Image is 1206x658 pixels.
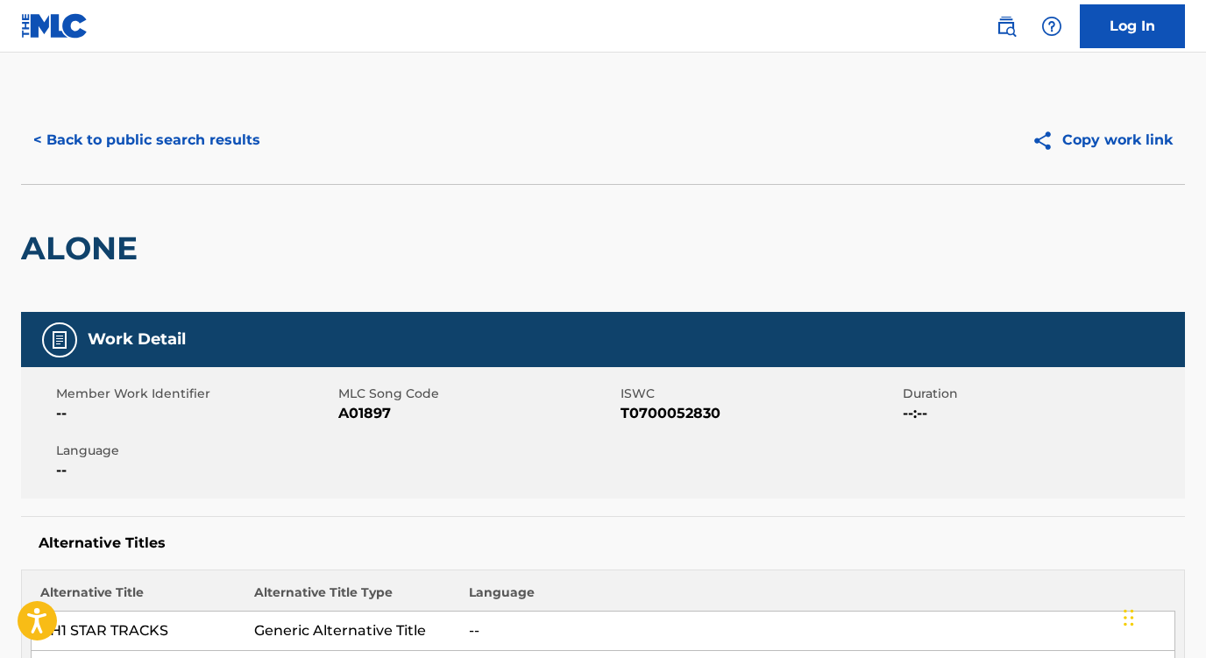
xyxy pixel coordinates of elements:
[1041,16,1062,37] img: help
[621,385,898,403] span: ISWC
[56,442,334,460] span: Language
[21,229,146,268] h2: ALONE
[1034,9,1069,44] div: Help
[460,612,1175,651] td: --
[56,385,334,403] span: Member Work Identifier
[338,403,616,424] span: A01897
[903,403,1181,424] span: --:--
[1124,591,1134,644] div: Glisser
[39,534,1167,552] h5: Alternative Titles
[245,612,460,651] td: Generic Alternative Title
[56,460,334,481] span: --
[1019,118,1185,162] button: Copy work link
[1118,574,1206,658] iframe: Chat Widget
[1032,130,1062,152] img: Copy work link
[996,16,1017,37] img: search
[621,403,898,424] span: T0700052830
[88,329,186,350] h5: Work Detail
[903,385,1181,403] span: Duration
[989,9,1024,44] a: Public Search
[56,403,334,424] span: --
[49,329,70,350] img: Work Detail
[1080,4,1185,48] a: Log In
[245,584,460,612] th: Alternative Title Type
[32,584,246,612] th: Alternative Title
[21,13,89,39] img: MLC Logo
[338,385,616,403] span: MLC Song Code
[1118,574,1206,658] div: Widget de chat
[32,612,246,651] td: VH1 STAR TRACKS
[460,584,1175,612] th: Language
[21,118,273,162] button: < Back to public search results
